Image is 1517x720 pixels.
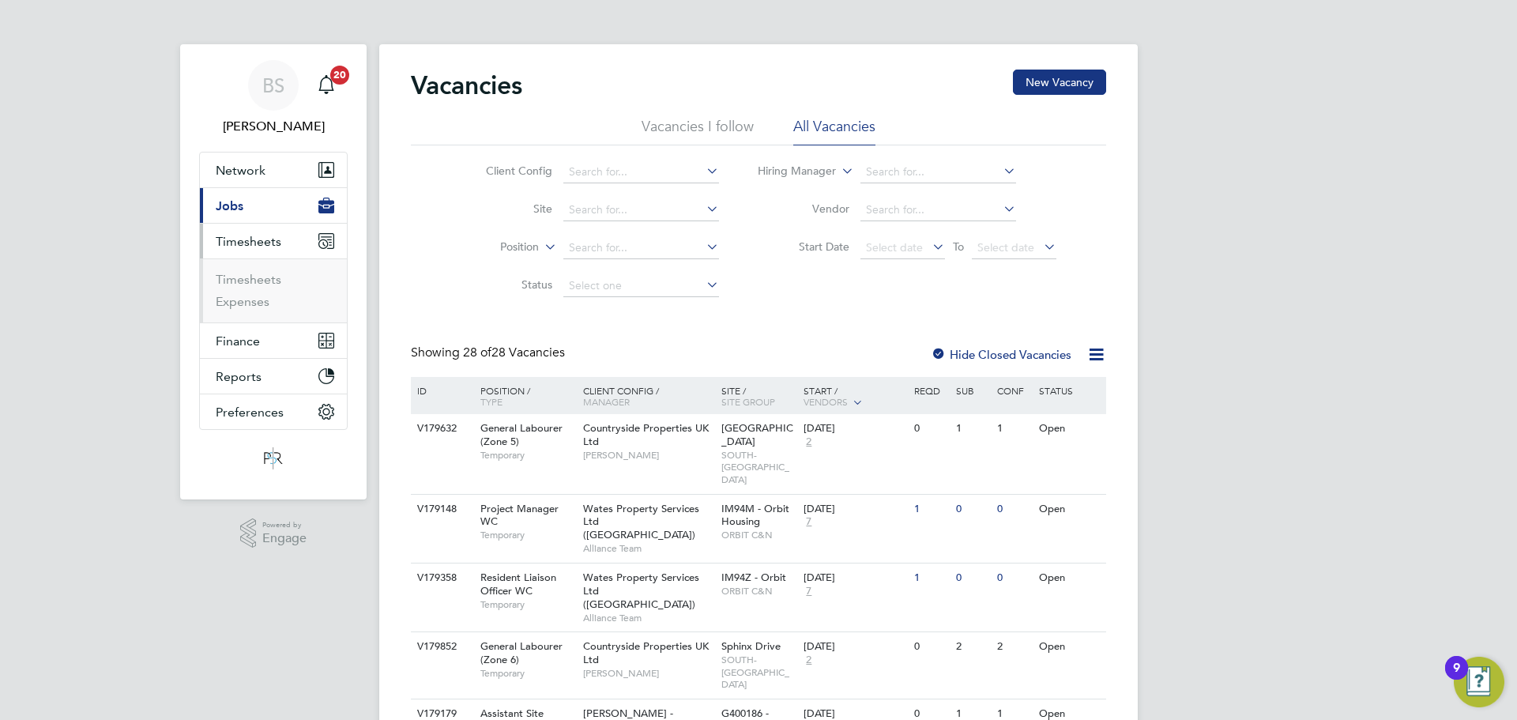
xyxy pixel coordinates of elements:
[910,414,951,443] div: 0
[583,449,713,462] span: [PERSON_NAME]
[804,571,906,585] div: [DATE]
[216,198,243,213] span: Jobs
[993,564,1034,593] div: 0
[216,334,260,349] span: Finance
[758,239,849,254] label: Start Date
[180,44,367,499] nav: Main navigation
[480,395,503,408] span: Type
[721,395,775,408] span: Site Group
[993,632,1034,662] div: 2
[721,654,796,691] span: SOUTH-[GEOGRAPHIC_DATA]
[469,377,579,415] div: Position /
[721,449,796,486] span: SOUTH-[GEOGRAPHIC_DATA]
[563,199,719,221] input: Search for...
[480,639,563,666] span: General Labourer (Zone 6)
[480,529,575,541] span: Temporary
[952,414,993,443] div: 1
[199,60,348,136] a: BS[PERSON_NAME]
[804,654,814,667] span: 2
[977,240,1034,254] span: Select date
[721,421,793,448] span: [GEOGRAPHIC_DATA]
[804,585,814,598] span: 7
[952,632,993,662] div: 2
[199,446,348,471] a: Go to home page
[262,518,307,532] span: Powered by
[411,345,568,361] div: Showing
[259,446,288,471] img: psrsolutions-logo-retina.png
[931,347,1071,362] label: Hide Closed Vacancies
[200,153,347,187] button: Network
[461,164,552,178] label: Client Config
[1035,632,1104,662] div: Open
[200,359,347,394] button: Reports
[583,639,709,666] span: Countryside Properties UK Ltd
[463,345,565,360] span: 28 Vacancies
[1035,377,1104,404] div: Status
[411,70,522,101] h2: Vacancies
[216,294,269,309] a: Expenses
[1453,668,1460,688] div: 9
[480,598,575,611] span: Temporary
[413,377,469,404] div: ID
[216,234,281,249] span: Timesheets
[1035,414,1104,443] div: Open
[745,164,836,179] label: Hiring Manager
[721,639,781,653] span: Sphinx Drive
[910,632,951,662] div: 0
[200,394,347,429] button: Preferences
[480,667,575,680] span: Temporary
[860,161,1016,183] input: Search for...
[216,272,281,287] a: Timesheets
[758,202,849,216] label: Vendor
[583,612,713,624] span: Alliance Team
[200,258,347,322] div: Timesheets
[910,495,951,524] div: 1
[583,395,630,408] span: Manager
[721,571,786,584] span: IM94Z - Orbit
[804,395,848,408] span: Vendors
[448,239,539,255] label: Position
[480,449,575,462] span: Temporary
[1035,564,1104,593] div: Open
[952,495,993,524] div: 0
[461,202,552,216] label: Site
[948,236,969,257] span: To
[721,529,796,541] span: ORBIT C&N
[1035,495,1104,524] div: Open
[717,377,800,415] div: Site /
[579,377,717,415] div: Client Config /
[563,237,719,259] input: Search for...
[1013,70,1106,95] button: New Vacancy
[311,60,342,111] a: 20
[804,515,814,529] span: 7
[200,323,347,358] button: Finance
[583,542,713,555] span: Alliance Team
[793,117,875,145] li: All Vacancies
[480,502,559,529] span: Project Manager WC
[804,503,906,516] div: [DATE]
[800,377,910,417] div: Start /
[583,571,699,611] span: Wates Property Services Ltd ([GEOGRAPHIC_DATA])
[952,377,993,404] div: Sub
[583,667,713,680] span: [PERSON_NAME]
[480,421,563,448] span: General Labourer (Zone 5)
[804,422,906,435] div: [DATE]
[721,502,789,529] span: IM94M - Orbit Housing
[563,161,719,183] input: Search for...
[463,345,491,360] span: 28 of
[993,377,1034,404] div: Conf
[804,435,814,449] span: 2
[952,564,993,593] div: 0
[216,369,262,384] span: Reports
[993,414,1034,443] div: 1
[1454,657,1504,707] button: Open Resource Center, 9 new notifications
[200,188,347,223] button: Jobs
[240,518,307,548] a: Powered byEngage
[330,66,349,85] span: 20
[413,632,469,662] div: V179852
[262,532,307,545] span: Engage
[583,421,709,448] span: Countryside Properties UK Ltd
[910,377,951,404] div: Reqd
[200,224,347,258] button: Timesheets
[413,495,469,524] div: V179148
